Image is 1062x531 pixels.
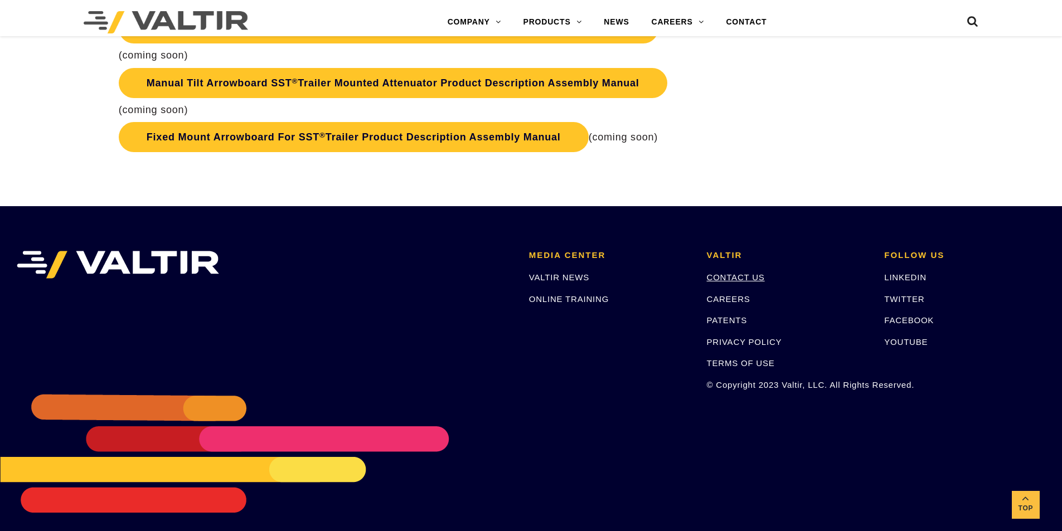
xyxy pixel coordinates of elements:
[707,272,765,282] a: CONTACT US
[17,251,219,279] img: VALTIR
[707,251,868,260] h2: VALTIR
[707,378,868,391] p: © Copyright 2023 Valtir, LLC. All Rights Reserved.
[707,315,748,325] a: PATENTS
[1012,502,1040,515] span: Top
[884,337,928,347] a: YOUTUBE
[529,272,589,282] a: VALTIR NEWS
[319,131,326,139] sup: ®
[715,11,778,33] a: CONTACT
[292,77,298,85] sup: ®
[1012,491,1040,519] a: Top
[437,11,512,33] a: COMPANY
[119,68,667,98] a: Manual Tilt Arrowboard SST®Trailer Mounted Attenuator Product Description Assembly Manual
[884,272,927,282] a: LINKEDIN
[641,11,715,33] a: CAREERS
[707,337,782,347] a: PRIVACY POLICY
[884,251,1045,260] h2: FOLLOW US
[529,251,690,260] h2: MEDIA CENTER
[707,294,750,304] a: CAREERS
[884,315,934,325] a: FACEBOOK
[119,122,589,152] a: Fixed Mount Arrowboard For SST®Trailer Product Description Assembly Manual
[84,11,248,33] img: Valtir
[707,358,775,368] a: TERMS OF USE
[884,294,924,304] a: TWITTER
[593,11,640,33] a: NEWS
[529,294,609,304] a: ONLINE TRAINING
[512,11,593,33] a: PRODUCTS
